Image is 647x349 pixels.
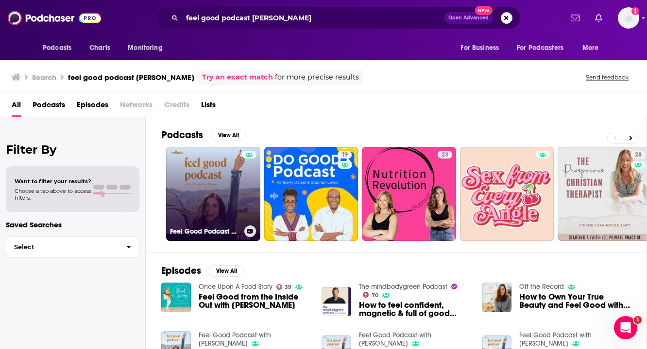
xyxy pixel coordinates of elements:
[448,16,489,20] span: Open Advanced
[128,41,162,55] span: Monitoring
[164,97,189,117] span: Credits
[618,7,639,29] img: User Profile
[199,283,272,291] a: Once Upon A Food Story
[372,293,378,298] span: 70
[209,265,244,277] button: View All
[444,12,493,24] button: Open AdvancedNew
[511,39,578,57] button: open menu
[15,178,91,185] span: Want to filter your results?
[591,10,606,26] a: Show notifications dropdown
[363,292,378,298] a: 70
[631,7,639,15] svg: Add a profile image
[583,73,631,81] button: Send feedback
[285,285,291,289] span: 39
[121,39,175,57] button: open menu
[634,316,642,324] span: 1
[161,283,191,312] img: Feel Good from the Inside Out with Kimberly Snyder
[454,39,511,57] button: open menu
[635,150,642,160] span: 28
[6,220,139,229] p: Saved Searches
[166,147,260,241] a: Feel Good Podcast with [PERSON_NAME]
[359,331,431,348] a: Feel Good Podcast with Kimberly Snyder
[83,39,116,57] a: Charts
[120,97,153,117] span: Networks
[43,41,71,55] span: Podcasts
[576,39,611,57] button: open menu
[362,147,456,241] a: 23
[567,10,583,26] a: Show notifications dropdown
[6,236,139,258] button: Select
[517,41,563,55] span: For Podcasters
[15,188,91,201] span: Choose a tab above to access filters.
[618,7,639,29] span: Logged in as AparnaKulkarni
[155,7,521,29] div: Search podcasts, credits, & more...
[438,151,452,159] a: 23
[582,41,599,55] span: More
[275,72,359,83] span: for more precise results
[359,283,447,291] a: The mindbodygreen Podcast
[68,73,194,82] h3: feel good podcast [PERSON_NAME]
[614,316,637,339] iframe: Intercom live chat
[77,97,108,117] a: Episodes
[32,73,56,82] h3: Search
[201,97,216,117] a: Lists
[170,227,240,236] h3: Feel Good Podcast with [PERSON_NAME]
[6,143,139,157] h2: Filter By
[161,129,246,141] a: PodcastsView All
[199,331,271,348] a: Feel Good Podcast with Kimberly Snyder
[338,151,352,159] a: 19
[36,39,84,57] button: open menu
[519,283,564,291] a: Off the Record
[359,301,471,317] a: How to feel confident, magnetic & full of good energy | Meditation teacher & NYT bestselling auth...
[161,265,244,277] a: EpisodesView All
[519,293,631,309] span: How to Own Your True Beauty and Feel Good with [PERSON_NAME]
[519,293,631,309] a: How to Own Your True Beauty and Feel Good with Kimberly Snyder
[631,151,646,159] a: 28
[161,265,201,277] h2: Episodes
[12,97,21,117] a: All
[33,97,65,117] a: Podcasts
[460,41,499,55] span: For Business
[519,331,592,348] a: Feel Good Podcast with Kimberly Snyder
[211,129,246,141] button: View All
[475,6,493,15] span: New
[482,283,512,312] img: How to Own Your True Beauty and Feel Good with Kimberly Snyder
[199,293,310,309] span: Feel Good from the Inside Out with [PERSON_NAME]
[618,7,639,29] button: Show profile menu
[8,9,101,27] img: Podchaser - Follow, Share and Rate Podcasts
[161,129,203,141] h2: Podcasts
[264,147,358,241] a: 19
[6,244,119,250] span: Select
[341,150,348,160] span: 19
[442,150,448,160] span: 23
[276,284,292,290] a: 39
[322,287,351,317] img: How to feel confident, magnetic & full of good energy | Meditation teacher & NYT bestselling auth...
[182,10,444,26] input: Search podcasts, credits, & more...
[199,293,310,309] a: Feel Good from the Inside Out with Kimberly Snyder
[202,72,273,83] a: Try an exact match
[89,41,110,55] span: Charts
